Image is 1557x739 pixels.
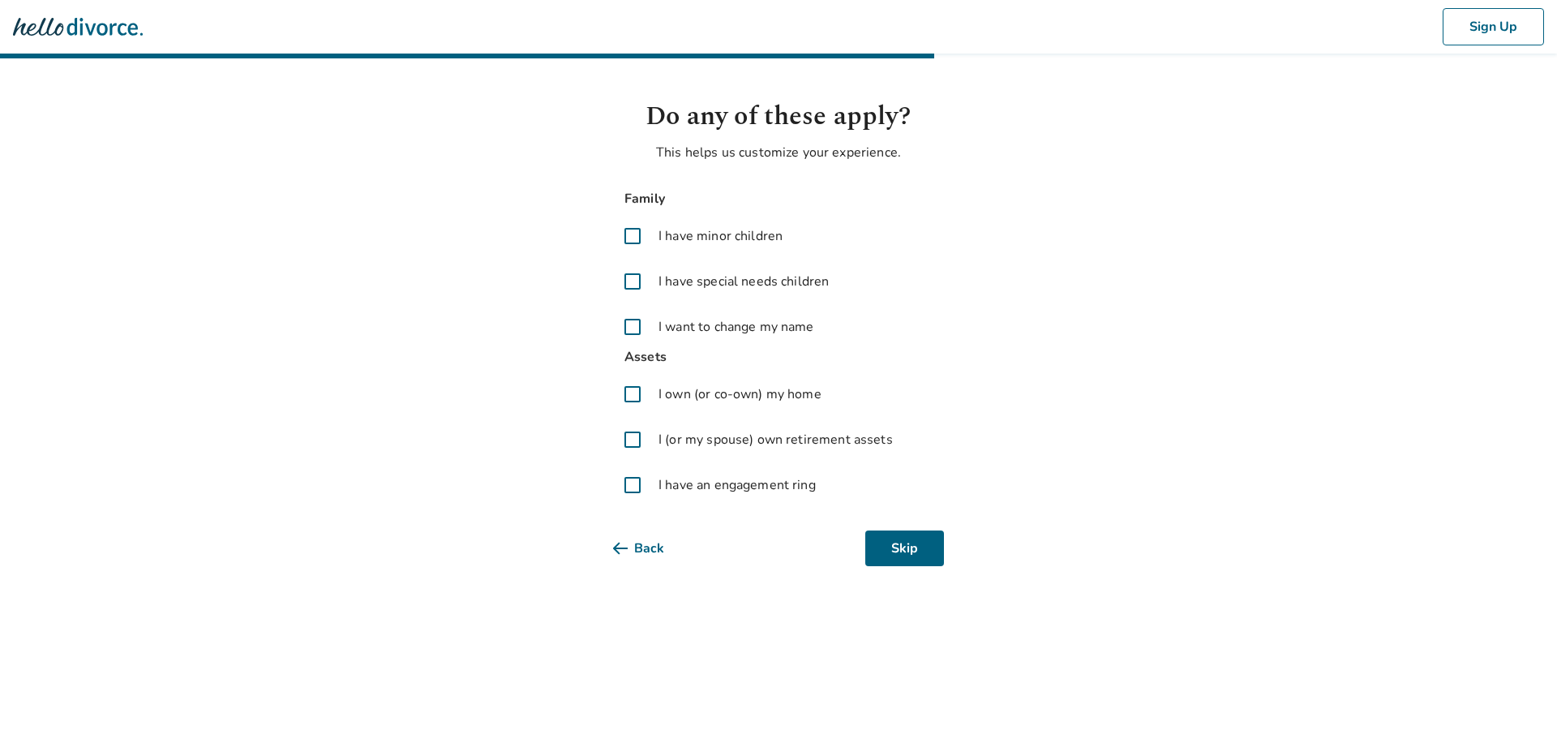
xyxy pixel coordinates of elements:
span: Family [613,188,944,210]
button: Sign Up [1443,8,1544,45]
span: Assets [613,346,944,368]
span: I want to change my name [658,317,814,337]
span: I have special needs children [658,272,829,291]
button: Skip [865,531,944,566]
span: I have minor children [658,226,783,246]
iframe: Chat Widget [1476,661,1557,739]
span: I have an engagement ring [658,475,816,495]
span: I (or my spouse) own retirement assets [658,430,893,449]
img: Hello Divorce Logo [13,11,143,43]
span: I own (or co-own) my home [658,385,821,404]
h1: Do any of these apply? [613,97,944,136]
p: This helps us customize your experience. [613,143,944,162]
button: Back [613,531,690,566]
